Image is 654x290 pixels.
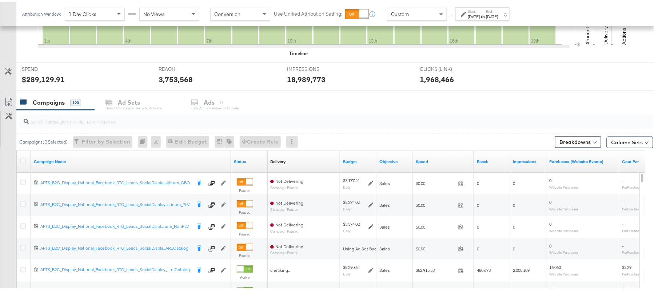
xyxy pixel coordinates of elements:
span: Not Delivering [275,220,303,226]
a: APTS_B2C_Display_National_Facebook_RTG_Leads_SocialDispla...ARECatalog [40,243,191,251]
label: Paused [237,208,253,213]
button: Breakdowns [555,134,601,146]
span: 0 [550,198,552,203]
a: The number of times a purchase was made tracked by your Custom Audience pixel on your website aft... [550,157,617,163]
text: Actions [621,26,627,43]
a: Reflects the ability of your Ad Campaign to achieve delivery based on ad states, schedule and bud... [270,157,286,163]
span: SPEND [22,64,76,71]
a: Shows the current state of your Ad Campaign. [234,157,264,163]
span: IMPRESSIONS [287,64,342,71]
span: - [622,219,624,225]
sub: Per Purchase [622,270,642,275]
div: Timeline [289,48,308,55]
span: 0 [513,222,515,228]
div: $3,177.21 [343,176,360,182]
a: APTS_B2C_Display_National_Facebook_RTG_Leads_SocialDisplay...atinum_PLV [40,200,191,207]
label: End: [486,7,498,12]
div: 0 [138,134,151,146]
span: Conversion [214,9,240,16]
span: 480,673 [477,266,491,271]
label: Paused [237,186,253,191]
a: The number of people your ad was served to. [477,157,507,163]
sub: Per Purchase [622,249,642,253]
span: 16,060 [550,263,561,269]
sub: Per Purchase [622,227,642,231]
div: Delivery [270,157,286,163]
div: Campaigns ( 0 Selected) [19,137,68,144]
span: CLICKS (LINK) [420,64,474,71]
span: 0 [550,219,552,225]
div: 120 [70,98,81,104]
div: Campaigns [33,97,65,105]
sub: Daily [343,205,351,209]
span: checking... [270,266,290,271]
sub: Per Purchase [622,205,642,209]
span: Sales [379,266,390,271]
div: $5,290.64 [343,263,360,269]
div: APTS_B2C_Display_National_Facebook_RTG_Leads_SocialDispla...ARECatalog [40,243,191,249]
a: The number of times your ad was served. On mobile apps an ad is counted as served the first time ... [513,157,544,163]
span: 1 Day Clicks [69,9,96,16]
label: Start: [468,7,480,12]
div: APTS_B2C_Display_National_Facebook_RTG_Leads_SocialDispl...num_NonPLV [40,222,191,227]
a: APTS_B2C_Display_National_Facebook_RTG_Leads_SocialDisplay_...telCatalog [40,265,191,273]
sub: Website Purchases [550,249,579,253]
span: REACH [159,64,214,71]
span: Sales [379,222,390,228]
sub: Website Purchases [550,270,579,275]
sub: Daily [343,270,351,275]
span: No Views [143,9,165,16]
span: Not Delivering [275,242,303,247]
text: Amount (USD) [585,11,591,43]
a: Your campaign name. [34,157,228,163]
div: APTS_B2C_Display_National_Facebook_RTG_Leads_SocialDisplay...atinum_PLV [40,200,191,206]
span: - [622,241,624,247]
span: - [622,176,624,181]
input: Search Campaigns by Name, ID or Objective [29,110,595,124]
span: Not Delivering [275,198,303,204]
span: Custom [391,9,409,16]
div: Attribution Window: [22,10,61,15]
span: Sales [379,201,390,206]
span: 0 [513,179,515,184]
a: APTS_B2C_Display_National_Facebook_RTG_Leads_SocialDispl...num_NonPLV [40,222,191,229]
button: Column Sets [607,135,653,146]
span: $52,915.53 [416,266,455,271]
sub: Daily [343,227,351,231]
span: $3.29 [622,263,632,269]
div: Using Ad Set Budget [343,244,383,250]
div: [DATE] [486,12,498,18]
label: Use Unified Attribution Setting: [274,9,342,16]
label: Paused [237,252,253,257]
span: Not Delivering [275,177,303,182]
div: [DATE] [468,12,480,18]
div: 18,989,773 [287,72,326,83]
span: $0.00 [416,201,455,206]
sub: Campaign Paused [270,184,303,188]
label: Active [237,274,253,278]
div: 1,968,466 [420,72,454,83]
span: $0.00 [416,222,455,228]
div: APTS_B2C_Display_National_Facebook_RTG_Leads_SocialDisplay_...telCatalog [40,265,191,271]
span: 0 [513,244,515,250]
div: $3,374.02 [343,219,360,225]
sub: Campaign Paused [270,206,303,210]
span: 0 [513,201,515,206]
span: - [622,198,624,203]
a: Your campaign's objective. [379,157,410,163]
sub: Campaign Paused [270,249,303,253]
span: $0.00 [416,179,455,184]
sub: Per Purchase [622,183,642,188]
span: $0.00 [416,244,455,250]
span: 2,005,109 [513,266,530,271]
a: The maximum amount you're willing to spend on your ads, on average each day or over the lifetime ... [343,157,374,163]
sub: Website Purchases [550,183,579,188]
span: Sales [379,179,390,184]
div: APTS_B2C_Display_National_Facebook_RTG_Leads_SocialDispla...atinum_CBO [40,178,191,184]
span: 0 [477,244,479,250]
label: Paused [237,230,253,235]
span: Sales [379,244,390,250]
span: 0 [477,201,479,206]
sub: Daily [343,183,351,188]
span: 0 [477,222,479,228]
